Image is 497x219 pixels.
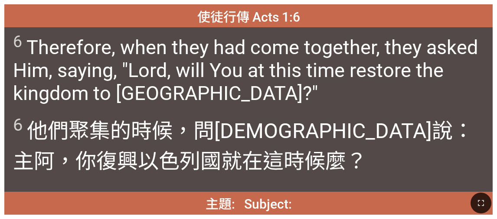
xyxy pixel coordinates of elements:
wg600: 以色列 [138,149,367,174]
wg5550: 麼 [325,149,367,174]
wg3303: ，問 [13,119,474,174]
wg2962: 阿，你復興 [34,149,367,174]
sup: 6 [13,115,23,135]
wg1722: 這 [263,149,367,174]
wg5129: 時候 [284,149,367,174]
sup: 6 [13,32,22,51]
wg1905: [DEMOGRAPHIC_DATA]說 [13,119,474,174]
wg4905: 的時候 [13,119,474,174]
wg932: 就在 [221,149,367,174]
span: 使徒行傳 Acts 1:6 [197,6,300,26]
wg2474: 國 [200,149,367,174]
span: Therefore, when they had come together, they asked Him, saying, "Lord, will You at this time rest... [13,32,484,105]
span: 他們聚集 [13,114,484,174]
wg1487: ？ [346,149,367,174]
